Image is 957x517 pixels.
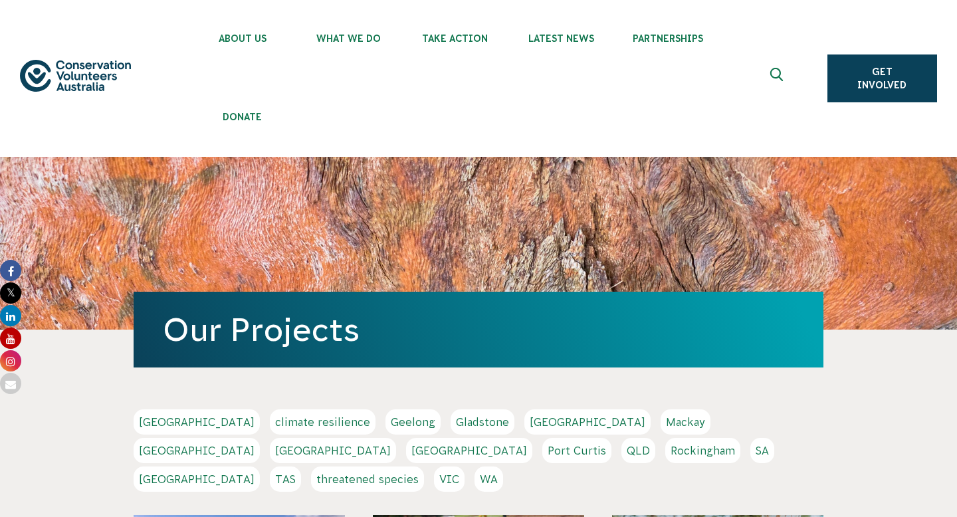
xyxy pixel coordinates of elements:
a: [GEOGRAPHIC_DATA] [406,438,532,463]
a: threatened species [311,466,424,492]
img: logo.svg [20,60,131,92]
a: SA [750,438,774,463]
a: [GEOGRAPHIC_DATA] [270,438,396,463]
span: About Us [189,33,296,44]
button: Expand search box Close search box [762,62,794,94]
a: WA [475,466,503,492]
a: TAS [270,466,301,492]
a: Rockingham [665,438,740,463]
span: Donate [189,112,296,122]
a: [GEOGRAPHIC_DATA] [134,409,260,435]
a: VIC [434,466,465,492]
a: Geelong [385,409,441,435]
a: [GEOGRAPHIC_DATA] [134,438,260,463]
a: [GEOGRAPHIC_DATA] [524,409,651,435]
a: Our Projects [163,312,360,348]
span: Partnerships [615,33,721,44]
a: [GEOGRAPHIC_DATA] [134,466,260,492]
span: What We Do [296,33,402,44]
a: Get Involved [827,54,937,102]
span: Latest News [508,33,615,44]
a: Port Curtis [542,438,611,463]
a: QLD [621,438,655,463]
span: Take Action [402,33,508,44]
a: Mackay [661,409,710,435]
a: climate resilience [270,409,375,435]
span: Expand search box [770,68,786,89]
a: Gladstone [451,409,514,435]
